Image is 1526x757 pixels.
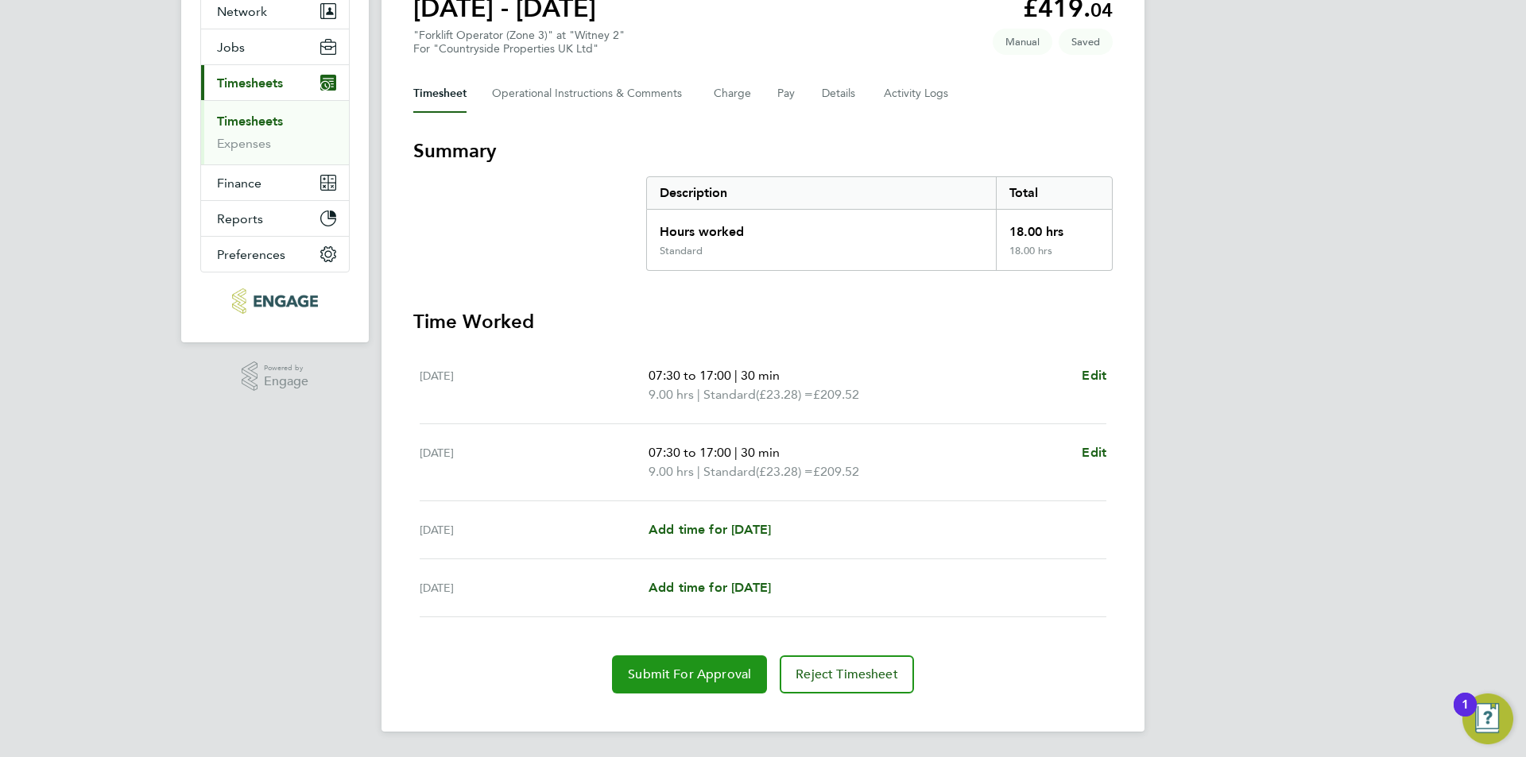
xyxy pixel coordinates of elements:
span: | [697,464,700,479]
span: Jobs [217,40,245,55]
span: Standard [703,462,756,481]
span: Engage [264,375,308,388]
div: [DATE] [420,520,649,539]
div: [DATE] [420,578,649,597]
span: 30 min [741,368,780,383]
span: Reports [217,211,263,226]
div: 1 [1462,705,1469,725]
a: Powered byEngage [242,361,309,392]
span: (£23.28) = [756,387,813,402]
div: Hours worked [647,210,996,245]
div: [DATE] [420,366,649,404]
span: | [734,368,738,383]
button: Activity Logs [884,75,951,113]
button: Pay [777,75,796,113]
button: Reports [201,201,349,236]
span: Add time for [DATE] [649,522,771,537]
span: 9.00 hrs [649,464,694,479]
span: Timesheets [217,75,283,91]
a: Edit [1082,443,1106,462]
div: [DATE] [420,443,649,481]
span: 30 min [741,445,780,460]
div: 18.00 hrs [996,210,1112,245]
button: Preferences [201,237,349,272]
span: Reject Timesheet [796,666,898,682]
span: Add time for [DATE] [649,580,771,595]
span: 9.00 hrs [649,387,694,402]
a: Add time for [DATE] [649,520,771,539]
button: Reject Timesheet [780,655,914,693]
span: £209.52 [813,387,859,402]
button: Finance [201,165,349,200]
a: Timesheets [217,114,283,129]
div: 18.00 hrs [996,245,1112,270]
button: Jobs [201,29,349,64]
div: Timesheets [201,100,349,164]
a: Expenses [217,136,271,151]
button: Timesheet [413,75,467,113]
button: Operational Instructions & Comments [492,75,688,113]
button: Open Resource Center, 1 new notification [1462,693,1513,744]
a: Go to home page [200,288,350,314]
span: (£23.28) = [756,464,813,479]
span: 07:30 to 17:00 [649,368,731,383]
div: Description [647,177,996,209]
span: This timesheet is Saved. [1059,29,1113,55]
span: Submit For Approval [628,666,751,682]
img: pcrnet-logo-retina.png [232,288,317,314]
button: Charge [714,75,752,113]
span: Standard [703,385,756,404]
button: Timesheets [201,65,349,100]
a: Add time for [DATE] [649,578,771,597]
section: Timesheet [413,138,1113,693]
span: Preferences [217,247,285,262]
h3: Time Worked [413,309,1113,334]
span: 07:30 to 17:00 [649,445,731,460]
div: Total [996,177,1112,209]
span: | [697,387,700,402]
div: Standard [660,245,703,257]
button: Submit For Approval [612,655,767,693]
div: For "Countryside Properties UK Ltd" [413,42,625,56]
button: Details [822,75,858,113]
span: Powered by [264,361,308,375]
span: Edit [1082,445,1106,460]
span: | [734,445,738,460]
span: Finance [217,176,261,191]
h3: Summary [413,138,1113,164]
a: Edit [1082,366,1106,385]
span: £209.52 [813,464,859,479]
span: Edit [1082,368,1106,383]
span: This timesheet was manually created. [993,29,1052,55]
div: "Forklift Operator (Zone 3)" at "Witney 2" [413,29,625,56]
div: Summary [646,176,1113,271]
span: Network [217,4,267,19]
